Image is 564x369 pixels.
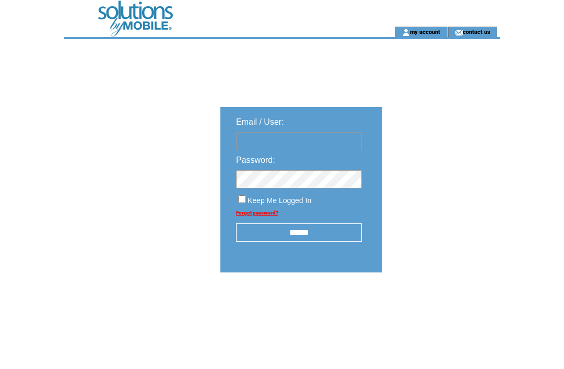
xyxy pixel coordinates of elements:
span: Email / User: [236,117,284,126]
img: transparent.png;jsessionid=B6DECC9DEB9DB8EBE740FCBC72E37875 [413,299,465,312]
img: contact_us_icon.gif;jsessionid=B6DECC9DEB9DB8EBE740FCBC72E37875 [455,28,463,37]
a: Forgot password? [236,210,278,216]
a: contact us [463,28,490,35]
span: Password: [236,156,275,164]
img: account_icon.gif;jsessionid=B6DECC9DEB9DB8EBE740FCBC72E37875 [402,28,410,37]
span: Keep Me Logged In [248,196,311,205]
a: my account [410,28,440,35]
